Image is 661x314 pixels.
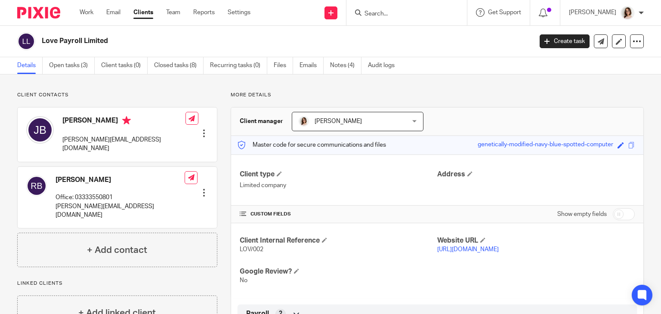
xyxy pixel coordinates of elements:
[228,8,250,17] a: Settings
[240,277,247,283] span: No
[364,10,441,18] input: Search
[49,57,95,74] a: Open tasks (3)
[193,8,215,17] a: Reports
[17,57,43,74] a: Details
[166,8,180,17] a: Team
[330,57,361,74] a: Notes (4)
[26,175,47,196] img: svg%3E
[240,181,437,190] p: Limited company
[437,170,635,179] h4: Address
[299,116,309,126] img: Caroline%20-%20HS%20-%20LI.png
[368,57,401,74] a: Audit logs
[17,32,35,50] img: svg%3E
[240,236,437,245] h4: Client Internal Reference
[238,141,386,149] p: Master code for secure communications and files
[240,267,437,276] h4: Google Review?
[231,92,644,99] p: More details
[569,8,616,17] p: [PERSON_NAME]
[240,170,437,179] h4: Client type
[17,280,217,287] p: Linked clients
[437,246,499,252] a: [URL][DOMAIN_NAME]
[300,57,324,74] a: Emails
[210,57,267,74] a: Recurring tasks (0)
[154,57,204,74] a: Closed tasks (8)
[62,135,185,153] p: [PERSON_NAME][EMAIL_ADDRESS][DOMAIN_NAME]
[240,211,437,218] h4: CUSTOM FIELDS
[437,236,635,245] h4: Website URL
[42,37,430,46] h2: Love Payroll Limited
[56,202,185,220] p: [PERSON_NAME][EMAIL_ADDRESS][DOMAIN_NAME]
[557,210,607,219] label: Show empty fields
[274,57,293,74] a: Files
[26,116,54,144] img: svg%3E
[56,175,185,185] h4: [PERSON_NAME]
[101,57,148,74] a: Client tasks (0)
[315,118,362,124] span: [PERSON_NAME]
[106,8,120,17] a: Email
[122,116,131,125] i: Primary
[62,116,185,127] h4: [PERSON_NAME]
[87,243,147,257] h4: + Add contact
[240,117,283,126] h3: Client manager
[478,140,613,150] div: genetically-modified-navy-blue-spotted-computer
[488,9,521,15] span: Get Support
[80,8,93,17] a: Work
[17,7,60,18] img: Pixie
[621,6,634,20] img: Caroline%20-%20HS%20-%20LI.png
[133,8,153,17] a: Clients
[240,246,263,252] span: LOV/002
[17,92,217,99] p: Client contacts
[540,34,590,48] a: Create task
[56,193,185,202] p: Office: 03333550801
